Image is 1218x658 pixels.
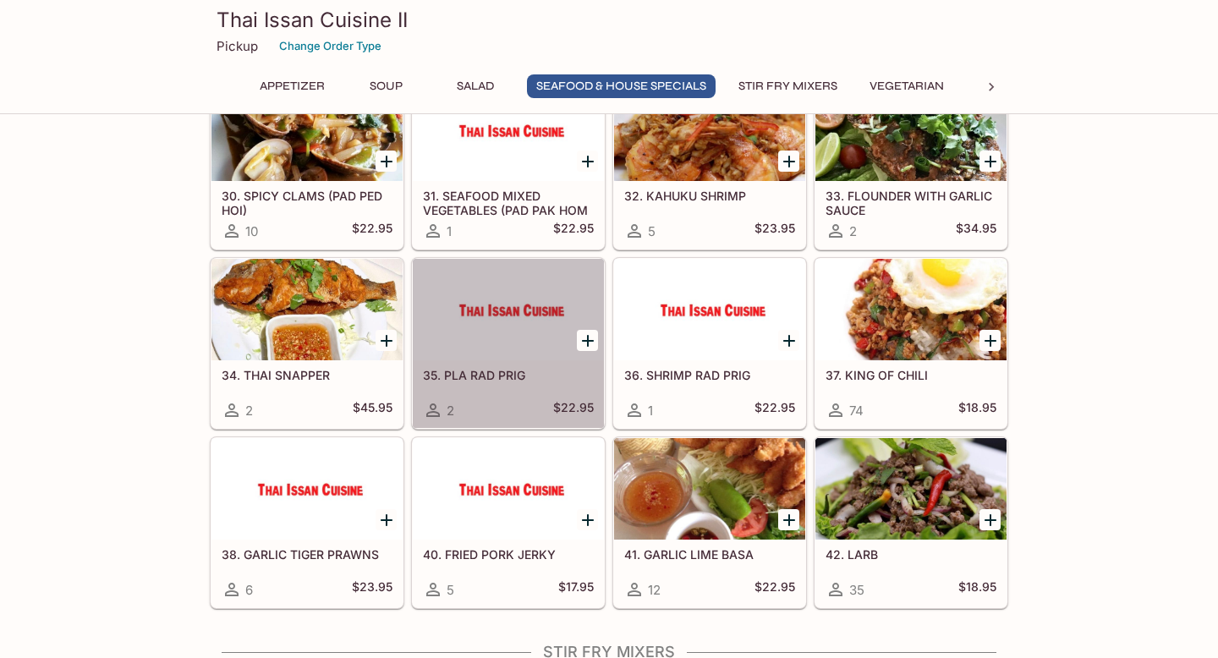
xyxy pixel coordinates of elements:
[860,74,953,98] button: Vegetarian
[217,7,1001,33] h3: Thai Issan Cuisine II
[211,79,403,249] a: 30. SPICY CLAMS (PAD PED HOI)10$22.95
[815,259,1007,360] div: 37. KING OF CHILI
[423,189,594,217] h5: 31. SEAFOOD MIXED VEGETABLES (PAD PAK HOM MID)
[376,330,397,351] button: Add 34. THAI SNAPPER
[979,330,1001,351] button: Add 37. KING OF CHILI
[423,368,594,382] h5: 35. PLA RAD PRIG
[754,400,795,420] h5: $22.95
[211,259,403,360] div: 34. THAI SNAPPER
[437,74,513,98] button: Salad
[979,151,1001,172] button: Add 33. FLOUNDER WITH GARLIC SAUCE
[217,38,258,54] p: Pickup
[423,547,594,562] h5: 40. FRIED PORK JERKY
[648,223,656,239] span: 5
[624,189,795,203] h5: 32. KAHUKU SHRIMP
[958,579,996,600] h5: $18.95
[613,79,806,249] a: 32. KAHUKU SHRIMP5$23.95
[614,80,805,181] div: 32. KAHUKU SHRIMP
[412,79,605,249] a: 31. SEAFOOD MIXED VEGETABLES (PAD PAK HOM MID)1$22.95
[413,80,604,181] div: 31. SEAFOOD MIXED VEGETABLES (PAD PAK HOM MID)
[250,74,334,98] button: Appetizer
[553,400,594,420] h5: $22.95
[245,582,253,598] span: 6
[527,74,716,98] button: Seafood & House Specials
[729,74,847,98] button: Stir Fry Mixers
[447,403,454,419] span: 2
[577,151,598,172] button: Add 31. SEAFOOD MIXED VEGETABLES (PAD PAK HOM MID)
[272,33,389,59] button: Change Order Type
[348,74,424,98] button: Soup
[577,509,598,530] button: Add 40. FRIED PORK JERKY
[211,438,403,540] div: 38. GARLIC TIGER PRAWNS
[352,579,392,600] h5: $23.95
[979,509,1001,530] button: Add 42. LARB
[412,258,605,429] a: 35. PLA RAD PRIG2$22.95
[754,221,795,241] h5: $23.95
[222,547,392,562] h5: 38. GARLIC TIGER PRAWNS
[353,400,392,420] h5: $45.95
[614,259,805,360] div: 36. SHRIMP RAD PRIG
[613,258,806,429] a: 36. SHRIMP RAD PRIG1$22.95
[412,437,605,608] a: 40. FRIED PORK JERKY5$17.95
[778,509,799,530] button: Add 41. GARLIC LIME BASA
[222,368,392,382] h5: 34. THAI SNAPPER
[553,221,594,241] h5: $22.95
[849,403,864,419] span: 74
[376,509,397,530] button: Add 38. GARLIC TIGER PRAWNS
[826,189,996,217] h5: 33. FLOUNDER WITH GARLIC SAUCE
[577,330,598,351] button: Add 35. PLA RAD PRIG
[849,582,864,598] span: 35
[613,437,806,608] a: 41. GARLIC LIME BASA12$22.95
[849,223,857,239] span: 2
[245,223,258,239] span: 10
[967,74,1043,98] button: Noodles
[958,400,996,420] h5: $18.95
[648,403,653,419] span: 1
[211,80,403,181] div: 30. SPICY CLAMS (PAD PED HOI)
[558,579,594,600] h5: $17.95
[245,403,253,419] span: 2
[648,582,661,598] span: 12
[211,437,403,608] a: 38. GARLIC TIGER PRAWNS6$23.95
[826,368,996,382] h5: 37. KING OF CHILI
[815,79,1007,249] a: 33. FLOUNDER WITH GARLIC SAUCE2$34.95
[447,223,452,239] span: 1
[826,547,996,562] h5: 42. LARB
[815,258,1007,429] a: 37. KING OF CHILI74$18.95
[413,259,604,360] div: 35. PLA RAD PRIG
[815,437,1007,608] a: 42. LARB35$18.95
[754,579,795,600] h5: $22.95
[778,330,799,351] button: Add 36. SHRIMP RAD PRIG
[352,221,392,241] h5: $22.95
[222,189,392,217] h5: 30. SPICY CLAMS (PAD PED HOI)
[815,438,1007,540] div: 42. LARB
[956,221,996,241] h5: $34.95
[624,368,795,382] h5: 36. SHRIMP RAD PRIG
[624,547,795,562] h5: 41. GARLIC LIME BASA
[815,80,1007,181] div: 33. FLOUNDER WITH GARLIC SAUCE
[614,438,805,540] div: 41. GARLIC LIME BASA
[376,151,397,172] button: Add 30. SPICY CLAMS (PAD PED HOI)
[211,258,403,429] a: 34. THAI SNAPPER2$45.95
[778,151,799,172] button: Add 32. KAHUKU SHRIMP
[447,582,454,598] span: 5
[413,438,604,540] div: 40. FRIED PORK JERKY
